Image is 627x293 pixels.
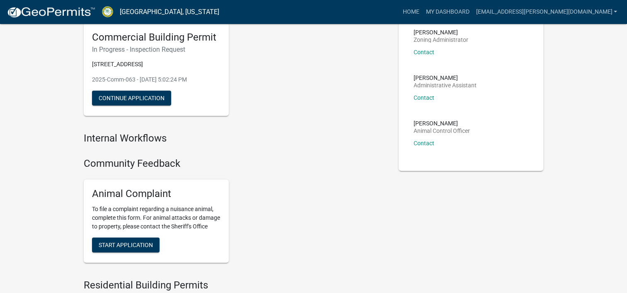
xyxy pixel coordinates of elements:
[422,4,472,20] a: My Dashboard
[92,91,171,106] button: Continue Application
[414,82,477,88] p: Administrative Assistant
[92,60,220,69] p: [STREET_ADDRESS]
[92,238,160,252] button: Start Application
[92,205,220,231] p: To file a complaint regarding a nuisance animal, complete this form. For animal attacks or damage...
[120,5,219,19] a: [GEOGRAPHIC_DATA], [US_STATE]
[99,241,153,248] span: Start Application
[92,188,220,200] h5: Animal Complaint
[84,132,386,144] h4: Internal Workflows
[414,37,468,43] p: Zoning Administrator
[92,46,220,53] h6: In Progress - Inspection Request
[414,120,470,126] p: [PERSON_NAME]
[102,6,113,17] img: Crawford County, Georgia
[92,75,220,84] p: 2025-Comm-063 - [DATE] 5:02:24 PM
[414,140,434,146] a: Contact
[84,279,386,291] h4: Residential Building Permits
[414,29,468,35] p: [PERSON_NAME]
[414,128,470,134] p: Animal Control Officer
[84,158,386,170] h4: Community Feedback
[414,75,477,81] p: [PERSON_NAME]
[92,31,220,43] h5: Commercial Building Permit
[414,49,434,55] a: Contact
[472,4,620,20] a: [EMAIL_ADDRESS][PERSON_NAME][DOMAIN_NAME]
[414,94,434,101] a: Contact
[399,4,422,20] a: Home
